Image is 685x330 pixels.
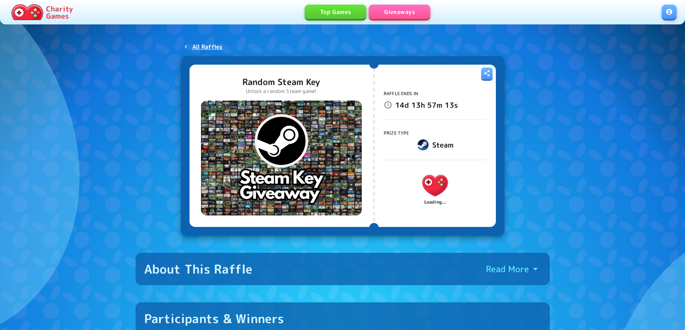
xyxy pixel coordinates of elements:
[420,171,450,200] img: Charity.Games
[242,76,320,88] p: Random Steam Key
[305,5,366,19] a: Top Games
[144,311,284,326] div: Participants & Winners
[384,130,409,136] span: Prize Type
[432,139,454,150] h6: Steam
[9,3,76,22] a: Charity Games
[192,42,223,51] p: All Raffles
[384,90,418,97] span: Raffle Ends In
[242,88,320,95] p: Unlock a random Steam game!
[12,4,43,20] img: Charity.Games
[395,99,458,111] p: 14d 13h 57m 13s
[46,5,73,19] p: Charity Games
[201,101,362,215] img: Random Steam Key
[136,253,550,285] button: About This RaffleRead More
[486,263,529,275] p: Read More
[369,5,430,19] a: Giveaways
[144,261,253,276] div: About This Raffle
[181,40,225,53] a: All Raffles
